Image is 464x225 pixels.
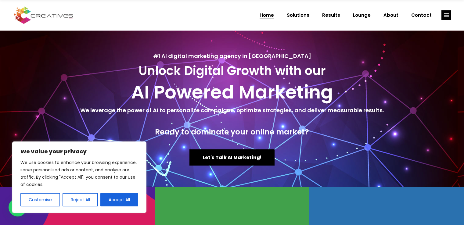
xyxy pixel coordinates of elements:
a: Let's Talk AI Marketing! [189,149,275,166]
div: We value your privacy [12,141,146,213]
a: link [441,10,451,20]
a: Results [316,7,347,23]
img: Creatives [13,6,74,25]
p: We use cookies to enhance your browsing experience, serve personalised ads or content, and analys... [20,159,138,188]
span: About [383,7,398,23]
button: Customise [20,193,60,206]
button: Reject All [63,193,98,206]
a: About [377,7,405,23]
a: Home [253,7,280,23]
span: Contact [411,7,432,23]
h3: Unlock Digital Growth with our [6,63,458,78]
h5: #1 AI digital marketing agency in [GEOGRAPHIC_DATA] [6,52,458,60]
p: We value your privacy [20,148,138,155]
span: Solutions [287,7,309,23]
span: Lounge [353,7,371,23]
h5: We leverage the power of AI to personalize campaigns, optimize strategies, and deliver measurable... [6,106,458,115]
a: Lounge [347,7,377,23]
span: Results [322,7,340,23]
a: Contact [405,7,438,23]
span: Let's Talk AI Marketing! [203,154,261,161]
h2: AI Powered Marketing [6,81,458,103]
span: Home [260,7,274,23]
h4: Ready to dominate your online market? [6,127,458,137]
a: Solutions [280,7,316,23]
div: WhatsApp contact [9,198,27,216]
button: Accept All [100,193,138,206]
